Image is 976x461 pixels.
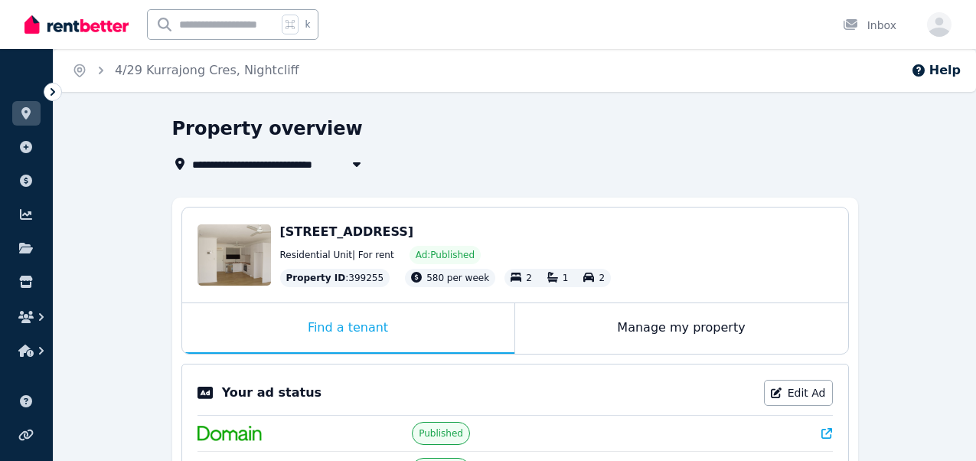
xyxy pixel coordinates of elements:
[416,249,475,261] span: Ad: Published
[280,224,414,239] span: [STREET_ADDRESS]
[54,49,318,92] nav: Breadcrumb
[526,273,532,283] span: 2
[182,303,514,354] div: Find a tenant
[24,13,129,36] img: RentBetter
[911,61,961,80] button: Help
[222,384,322,402] p: Your ad status
[563,273,569,283] span: 1
[197,426,262,441] img: Domain.com.au
[172,116,363,141] h1: Property overview
[280,269,390,287] div: : 399255
[515,303,848,354] div: Manage my property
[280,249,394,261] span: Residential Unit | For rent
[599,273,605,283] span: 2
[426,273,489,283] span: 580 per week
[286,272,346,284] span: Property ID
[419,427,463,440] span: Published
[115,63,299,77] a: 4/29 Kurrajong Cres, Nightcliff
[764,380,833,406] a: Edit Ad
[305,18,310,31] span: k
[843,18,896,33] div: Inbox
